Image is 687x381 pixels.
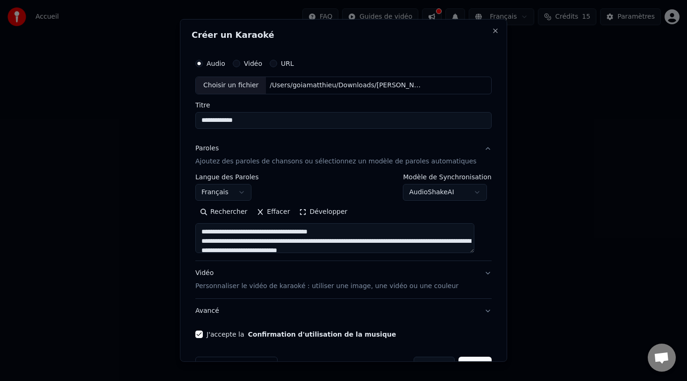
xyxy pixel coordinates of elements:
div: Vidéo [195,268,458,291]
span: Cela utilisera 2 crédits [211,361,273,369]
div: Choisir un fichier [196,77,266,94]
button: Rechercher [195,205,252,219]
button: J'accepte la [248,331,396,338]
button: Développer [295,205,352,219]
button: VidéoPersonnaliser le vidéo de karaoké : utiliser une image, une vidéo ou une couleur [195,261,492,298]
label: URL [281,60,294,67]
div: Paroles [195,144,219,153]
p: Ajoutez des paroles de chansons ou sélectionnez un modèle de paroles automatiques [195,157,477,166]
p: Personnaliser le vidéo de karaoké : utiliser une image, une vidéo ou une couleur [195,282,458,291]
div: ParolesAjoutez des paroles de chansons ou sélectionnez un modèle de paroles automatiques [195,174,492,261]
label: Langue des Paroles [195,174,259,180]
button: Avancé [195,299,492,323]
label: Audio [207,60,225,67]
button: ParolesAjoutez des paroles de chansons ou sélectionnez un modèle de paroles automatiques [195,136,492,174]
label: Modèle de Synchronisation [403,174,492,180]
label: J'accepte la [207,331,396,338]
h2: Créer un Karaoké [192,31,495,39]
label: Vidéo [244,60,262,67]
label: Titre [195,102,492,108]
div: /Users/goiamatthieu/Downloads/[PERSON_NAME] 30 ans.mp3 [266,81,425,90]
button: Créer [459,357,492,374]
button: Annuler [414,357,455,374]
button: Effacer [252,205,294,219]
